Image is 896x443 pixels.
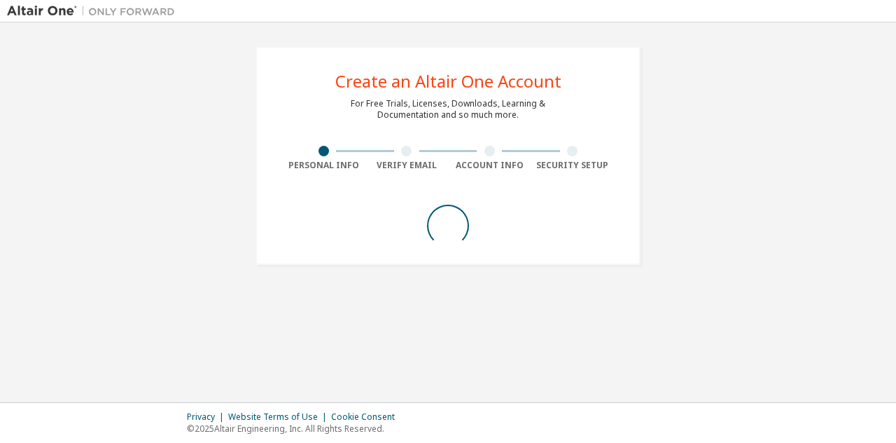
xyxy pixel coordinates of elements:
[351,98,545,121] div: For Free Trials, Licenses, Downloads, Learning & Documentation and so much more.
[531,160,615,171] div: Security Setup
[331,411,403,423] div: Cookie Consent
[448,160,531,171] div: Account Info
[187,423,403,435] p: © 2025 Altair Engineering, Inc. All Rights Reserved.
[335,73,561,90] div: Create an Altair One Account
[365,160,449,171] div: Verify Email
[187,411,228,423] div: Privacy
[282,160,365,171] div: Personal Info
[7,4,182,18] img: Altair One
[228,411,331,423] div: Website Terms of Use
